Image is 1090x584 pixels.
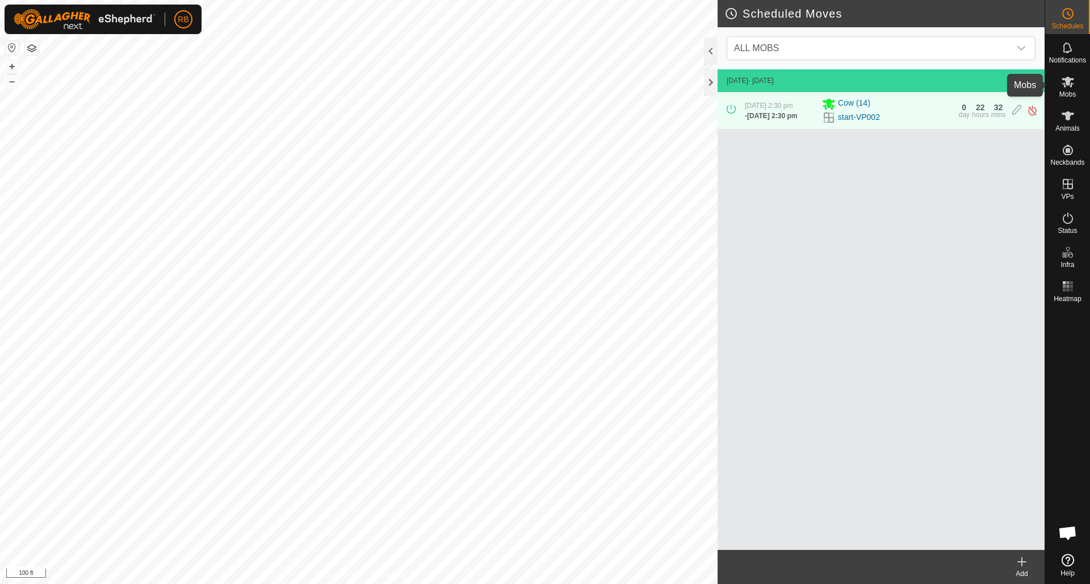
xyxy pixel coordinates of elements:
[994,103,1003,111] div: 32
[958,111,969,118] div: day
[727,77,748,85] span: [DATE]
[1060,570,1075,577] span: Help
[748,77,774,85] span: - [DATE]
[5,60,19,73] button: +
[734,43,779,53] span: ALL MOBS
[972,111,989,118] div: hours
[1054,295,1081,302] span: Heatmap
[1051,23,1083,30] span: Schedules
[838,97,870,111] span: Cow (14)
[5,41,19,55] button: Reset Map
[1060,261,1074,268] span: Infra
[962,103,966,111] div: 0
[178,14,188,26] span: RB
[745,111,797,121] div: -
[25,41,39,55] button: Map Layers
[1055,125,1080,132] span: Animals
[1051,516,1085,550] a: Open chat
[5,74,19,88] button: –
[745,102,793,110] span: [DATE] 2:30 pm
[370,569,404,579] a: Contact Us
[999,569,1045,579] div: Add
[1061,193,1074,200] span: VPs
[1059,91,1076,98] span: Mobs
[991,111,1005,118] div: mins
[730,37,1010,60] span: ALL MOBS
[747,112,797,120] span: [DATE] 2:30 pm
[1010,37,1033,60] div: dropdown trigger
[976,103,985,111] div: 22
[1049,57,1086,64] span: Notifications
[1050,159,1084,166] span: Neckbands
[314,569,357,579] a: Privacy Policy
[838,111,880,123] a: start-VP002
[724,7,1045,20] h2: Scheduled Moves
[14,9,156,30] img: Gallagher Logo
[1045,549,1090,581] a: Help
[1058,227,1077,234] span: Status
[1027,105,1038,116] img: Turn off schedule move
